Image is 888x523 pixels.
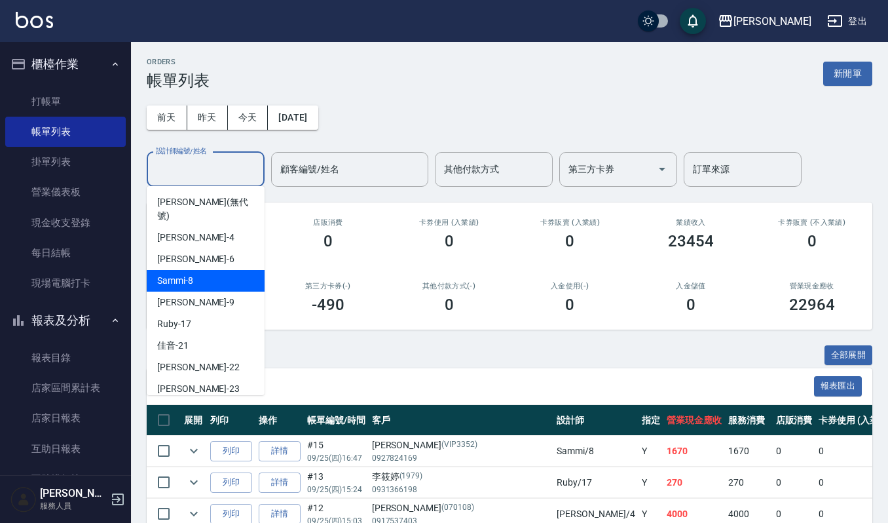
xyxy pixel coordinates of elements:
[646,218,736,227] h2: 業績收入
[372,470,550,484] div: 李筱婷
[304,467,369,498] td: #13
[638,405,663,436] th: 指定
[404,282,494,290] h2: 其他付款方式(-)
[725,405,773,436] th: 服務消費
[181,405,207,436] th: 展開
[445,232,454,250] h3: 0
[156,146,207,156] label: 設計師編號/姓名
[284,218,373,227] h2: 店販消費
[712,8,817,35] button: [PERSON_NAME]
[663,436,725,467] td: 1670
[40,500,107,512] p: 服務人員
[725,467,773,498] td: 270
[324,232,333,250] h3: 0
[823,67,872,79] a: 新開單
[184,441,204,461] button: expand row
[814,379,862,392] a: 報表匯出
[268,106,318,130] button: [DATE]
[157,360,240,374] span: [PERSON_NAME] -22
[157,195,254,223] span: [PERSON_NAME] (無代號)
[259,441,301,461] a: 詳情
[5,147,126,177] a: 掛單列表
[525,218,615,227] h2: 卡券販賣 (入業績)
[5,47,126,81] button: 櫃檯作業
[5,268,126,298] a: 現場電腦打卡
[307,484,365,495] p: 09/25 (四) 15:24
[40,487,107,500] h5: [PERSON_NAME]
[767,218,857,227] h2: 卡券販賣 (不入業績)
[5,343,126,373] a: 報表目錄
[5,117,126,147] a: 帳單列表
[210,441,252,461] button: 列印
[553,436,638,467] td: Sammi /8
[680,8,706,34] button: save
[441,501,474,515] p: (070108)
[399,470,423,484] p: (1979)
[304,405,369,436] th: 帳單編號/時間
[157,296,234,309] span: [PERSON_NAME] -9
[147,58,210,66] h2: ORDERS
[162,380,814,393] span: 訂單列表
[553,405,638,436] th: 設計師
[824,345,873,366] button: 全部展開
[725,436,773,467] td: 1670
[10,486,37,513] img: Person
[686,296,695,314] h3: 0
[789,296,835,314] h3: 22964
[369,405,553,436] th: 客戶
[5,238,126,268] a: 每日結帳
[284,282,373,290] h2: 第三方卡券(-)
[207,405,255,436] th: 列印
[638,467,663,498] td: Y
[157,317,191,331] span: Ruby -17
[773,436,816,467] td: 0
[814,376,862,397] button: 報表匯出
[445,296,454,314] h3: 0
[441,438,477,452] p: (VIP3352)
[16,12,53,28] img: Logo
[157,274,193,288] span: Sammi -8
[228,106,268,130] button: 今天
[663,467,725,498] td: 270
[157,252,234,266] span: [PERSON_NAME] -6
[5,87,126,117] a: 打帳單
[5,373,126,403] a: 店家區間累計表
[259,473,301,493] a: 詳情
[733,13,811,29] div: [PERSON_NAME]
[147,106,187,130] button: 前天
[157,339,189,353] span: 佳音 -21
[663,405,725,436] th: 營業現金應收
[553,467,638,498] td: Ruby /17
[652,159,673,180] button: Open
[312,296,344,314] h3: -490
[807,232,817,250] h3: 0
[157,231,234,244] span: [PERSON_NAME] -4
[157,382,240,396] span: [PERSON_NAME] -23
[304,436,369,467] td: #15
[773,405,816,436] th: 店販消費
[638,436,663,467] td: Y
[5,303,126,338] button: 報表及分析
[5,434,126,464] a: 互助日報表
[5,177,126,207] a: 營業儀表板
[5,403,126,433] a: 店家日報表
[822,9,872,33] button: 登出
[184,473,204,492] button: expand row
[372,501,550,515] div: [PERSON_NAME]
[5,464,126,494] a: 互助排行榜
[255,405,304,436] th: 操作
[210,473,252,493] button: 列印
[565,232,574,250] h3: 0
[307,452,365,464] p: 09/25 (四) 16:47
[372,438,550,452] div: [PERSON_NAME]
[147,71,210,90] h3: 帳單列表
[372,452,550,464] p: 0927824169
[773,467,816,498] td: 0
[668,232,714,250] h3: 23454
[404,218,494,227] h2: 卡券使用 (入業績)
[525,282,615,290] h2: 入金使用(-)
[5,208,126,238] a: 現金收支登錄
[187,106,228,130] button: 昨天
[646,282,736,290] h2: 入金儲值
[565,296,574,314] h3: 0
